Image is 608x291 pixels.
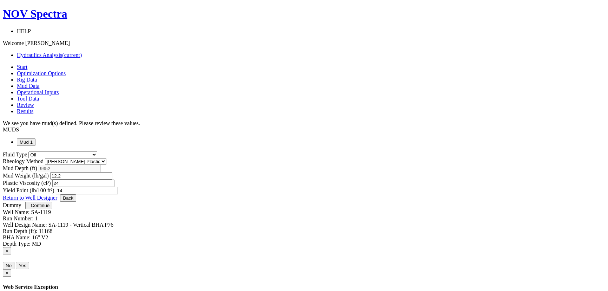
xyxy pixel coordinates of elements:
[6,270,8,276] span: ×
[3,158,44,164] label: Rheology Method
[17,138,35,146] button: Mud 1
[3,284,605,290] h4: Web Service Exception
[3,151,27,157] label: Fluid Type
[3,7,605,20] a: NOV Spectra
[3,247,11,254] button: Close
[3,234,31,240] label: BHA Name:
[35,215,38,221] label: 1
[16,262,29,269] button: Yes
[3,187,54,193] label: Yield Point (lb/100 ft²)
[3,241,31,247] label: Depth Type:
[62,52,82,58] span: (current)
[17,83,39,89] a: Mud Data
[17,89,59,95] a: Operational Inputs
[31,209,51,215] label: SA-1119
[3,262,14,269] button: No
[3,180,51,186] label: Plastic Viscosity (cP)
[31,203,49,208] span: Continue
[3,269,11,277] button: Close
[25,40,70,46] span: [PERSON_NAME]
[3,209,29,215] label: Well Name:
[39,228,53,234] label: 11168
[3,228,38,234] label: Run Depth (ft):
[17,108,33,114] a: Results
[17,70,66,76] a: Optimization Options
[17,96,39,102] a: Tool Data
[17,77,37,83] a: Rig Data
[3,120,140,126] span: We see you have mud(s) defined. Please review these values.
[17,102,34,108] a: Review
[32,241,41,247] label: MD
[6,248,8,253] span: ×
[3,173,49,179] label: Mud Weight (lb/gal)
[3,222,47,228] label: Well Design Name:
[3,40,24,46] span: Welcome
[3,202,21,208] a: Dummy
[32,234,48,240] label: 16" V2
[17,64,27,70] a: Start
[25,202,52,209] button: Continue
[3,165,37,171] label: Mud Depth (ft)
[17,52,82,58] a: Hydraulics Analysis(current)
[48,222,113,228] label: SA-1119 - Vertical BHA P76
[3,215,34,221] label: Run Number:
[3,195,57,201] a: Return to Well Designer
[3,127,19,132] span: MUDS
[17,28,31,34] span: HELP
[60,194,76,202] button: Back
